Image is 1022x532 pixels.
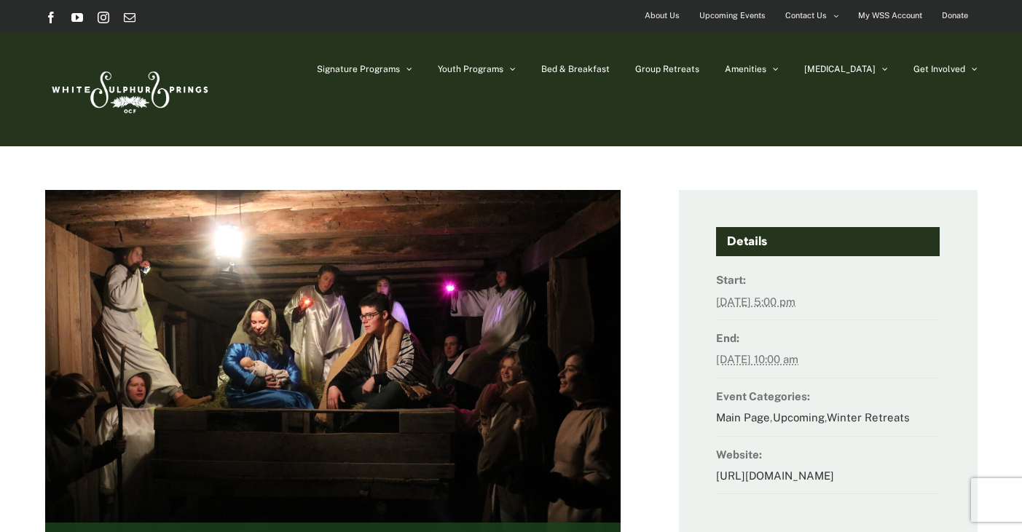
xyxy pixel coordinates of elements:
[716,469,834,482] a: [URL][DOMAIN_NAME]
[913,65,965,74] span: Get Involved
[45,55,213,124] img: White Sulphur Springs Logo
[716,327,940,349] dt: End:
[438,33,516,106] a: Youth Programs
[716,227,940,256] h4: Details
[45,12,57,23] a: Facebook
[98,12,109,23] a: Instagram
[71,12,83,23] a: YouTube
[725,33,779,106] a: Amenities
[913,33,978,106] a: Get Involved
[541,33,610,106] a: Bed & Breakfast
[716,407,940,436] dd: , ,
[699,5,766,26] span: Upcoming Events
[858,5,922,26] span: My WSS Account
[317,65,400,74] span: Signature Programs
[635,65,699,74] span: Group Retreats
[716,411,770,424] a: Main Page
[317,33,412,106] a: Signature Programs
[716,386,940,407] dt: Event Categories:
[317,33,978,106] nav: Main Menu
[635,33,699,106] a: Group Retreats
[716,444,940,465] dt: Website:
[804,65,876,74] span: [MEDICAL_DATA]
[716,353,798,365] abbr: 2025-12-26
[773,411,825,424] a: Upcoming
[645,5,680,26] span: About Us
[124,12,135,23] a: Email
[541,65,610,74] span: Bed & Breakfast
[725,65,766,74] span: Amenities
[942,5,968,26] span: Donate
[438,65,503,74] span: Youth Programs
[716,269,940,290] dt: Start:
[804,33,888,106] a: [MEDICAL_DATA]
[716,295,795,308] abbr: 2025-12-21
[785,5,827,26] span: Contact Us
[827,411,910,424] a: Winter Retreats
